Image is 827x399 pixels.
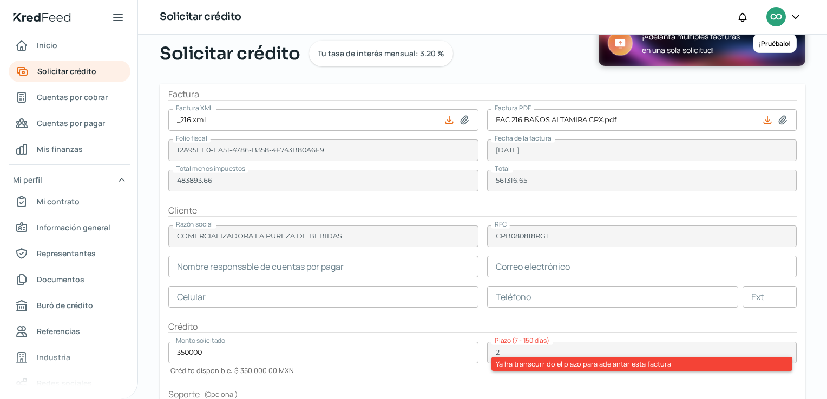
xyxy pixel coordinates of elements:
[13,173,42,187] span: Mi perfil
[495,220,507,229] span: RFC
[37,298,93,312] span: Buró de crédito
[9,35,130,56] a: Inicio
[168,204,797,217] h2: Cliente
[491,357,793,371] div: Ya ha transcurrido el plazo para adelantar esta factura
[37,64,96,78] span: Solicitar crédito
[37,116,105,130] span: Cuentas por pagar
[9,243,130,264] a: Representantes
[642,30,740,57] span: ¡Adelanta múltiples facturas en una sola solicitud!
[9,295,130,316] a: Buró de crédito
[37,38,57,52] span: Inicio
[770,11,782,24] span: CO
[607,30,633,56] img: Upload Icon
[37,221,110,234] span: Información general
[37,247,96,260] span: Representantes
[9,87,130,108] a: Cuentas por cobrar
[9,191,130,212] a: Mi contrato
[37,90,108,104] span: Cuentas por cobrar
[37,272,84,286] span: Documentos
[168,88,797,101] h2: Factura
[9,373,130,394] a: Redes sociales
[495,103,531,112] span: Factura PDF
[176,164,245,173] span: Total menos impuestos
[9,112,130,134] a: Cuentas por pagar
[37,376,92,390] span: Redes sociales
[204,389,238,399] span: ( Opcional )
[160,41,300,66] span: Solicitar crédito
[318,50,444,57] span: Tu tasa de interés mensual: 3.20 %
[176,103,213,112] span: Factura XML
[176,220,213,229] span: Razón social
[495,336,549,345] span: Plazo (7 - 150 días)
[495,134,552,143] span: Fecha de la factura
[9,217,130,238] a: Información general
[9,321,130,342] a: Referencias
[9,138,130,160] a: Mis finanzas
[9,61,130,82] a: Solicitar crédito
[9,269,130,290] a: Documentos
[37,324,80,338] span: Referencias
[176,336,225,345] span: Monto solicitado
[37,195,80,208] span: Mi contrato
[168,321,797,333] h2: Crédito
[37,142,83,156] span: Mis finanzas
[495,164,510,173] span: Total
[37,350,70,364] span: Industria
[160,9,241,25] h1: Solicitar crédito
[176,134,207,143] span: Folio fiscal
[168,363,478,375] div: Crédito disponible: $ 350,000.00 MXN
[753,34,797,53] div: ¡Pruébalo!
[9,347,130,368] a: Industria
